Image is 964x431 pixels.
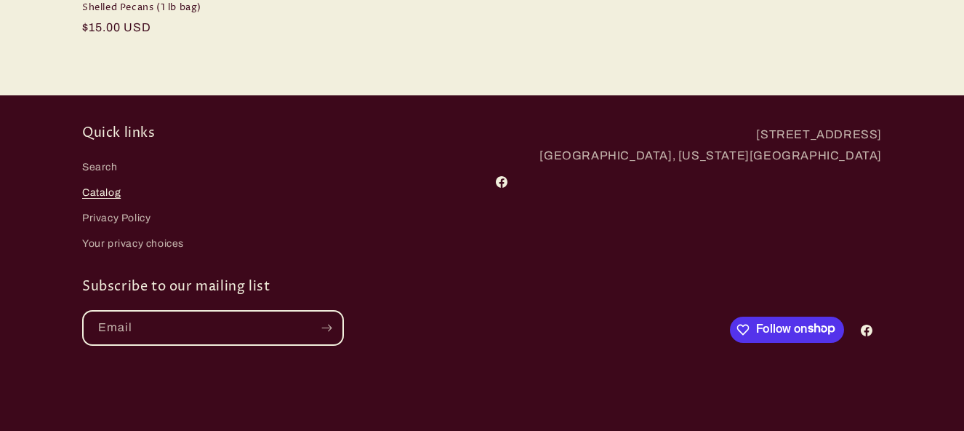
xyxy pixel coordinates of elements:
a: Shelled Pecans (1 lb bag) [82,1,276,14]
a: Catalog [82,180,121,205]
button: Subscribe [310,310,342,346]
a: Search [82,158,118,180]
a: Your privacy choices [82,231,184,256]
h2: Subscribe to our mailing list [82,278,723,295]
p: [STREET_ADDRESS] [GEOGRAPHIC_DATA], [US_STATE][GEOGRAPHIC_DATA] [486,124,882,167]
h2: Quick links [82,124,478,141]
a: Privacy Policy [82,205,150,231]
